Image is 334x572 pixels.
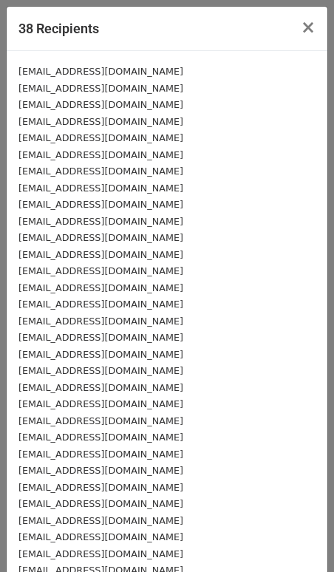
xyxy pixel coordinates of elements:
[18,449,183,460] small: [EMAIL_ADDRESS][DOMAIN_NAME]
[18,149,183,160] small: [EMAIL_ADDRESS][DOMAIN_NAME]
[18,299,183,310] small: [EMAIL_ADDRESS][DOMAIN_NAME]
[18,332,183,343] small: [EMAIL_ADDRESS][DOMAIN_NAME]
[18,216,183,227] small: [EMAIL_ADDRESS][DOMAIN_NAME]
[18,116,183,127] small: [EMAIL_ADDRESS][DOMAIN_NAME]
[18,398,183,409] small: [EMAIL_ADDRESS][DOMAIN_NAME]
[18,132,183,143] small: [EMAIL_ADDRESS][DOMAIN_NAME]
[18,316,183,327] small: [EMAIL_ADDRESS][DOMAIN_NAME]
[18,465,183,476] small: [EMAIL_ADDRESS][DOMAIN_NAME]
[18,349,183,360] small: [EMAIL_ADDRESS][DOMAIN_NAME]
[18,531,183,542] small: [EMAIL_ADDRESS][DOMAIN_NAME]
[18,83,183,94] small: [EMAIL_ADDRESS][DOMAIN_NAME]
[18,99,183,110] small: [EMAIL_ADDRESS][DOMAIN_NAME]
[260,501,334,572] div: Widget de chat
[301,17,316,38] span: ×
[18,249,183,260] small: [EMAIL_ADDRESS][DOMAIN_NAME]
[18,365,183,376] small: [EMAIL_ADDRESS][DOMAIN_NAME]
[18,382,183,393] small: [EMAIL_ADDRESS][DOMAIN_NAME]
[18,183,183,194] small: [EMAIL_ADDRESS][DOMAIN_NAME]
[18,482,183,493] small: [EMAIL_ADDRESS][DOMAIN_NAME]
[18,66,183,77] small: [EMAIL_ADDRESS][DOMAIN_NAME]
[18,415,183,426] small: [EMAIL_ADDRESS][DOMAIN_NAME]
[18,265,183,276] small: [EMAIL_ADDRESS][DOMAIN_NAME]
[18,548,183,559] small: [EMAIL_ADDRESS][DOMAIN_NAME]
[18,18,99,38] h5: 38 Recipients
[18,498,183,509] small: [EMAIL_ADDRESS][DOMAIN_NAME]
[18,232,183,243] small: [EMAIL_ADDRESS][DOMAIN_NAME]
[18,199,183,210] small: [EMAIL_ADDRESS][DOMAIN_NAME]
[289,7,327,48] button: Close
[18,166,183,177] small: [EMAIL_ADDRESS][DOMAIN_NAME]
[260,501,334,572] iframe: Chat Widget
[18,282,183,293] small: [EMAIL_ADDRESS][DOMAIN_NAME]
[18,515,183,526] small: [EMAIL_ADDRESS][DOMAIN_NAME]
[18,432,183,443] small: [EMAIL_ADDRESS][DOMAIN_NAME]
